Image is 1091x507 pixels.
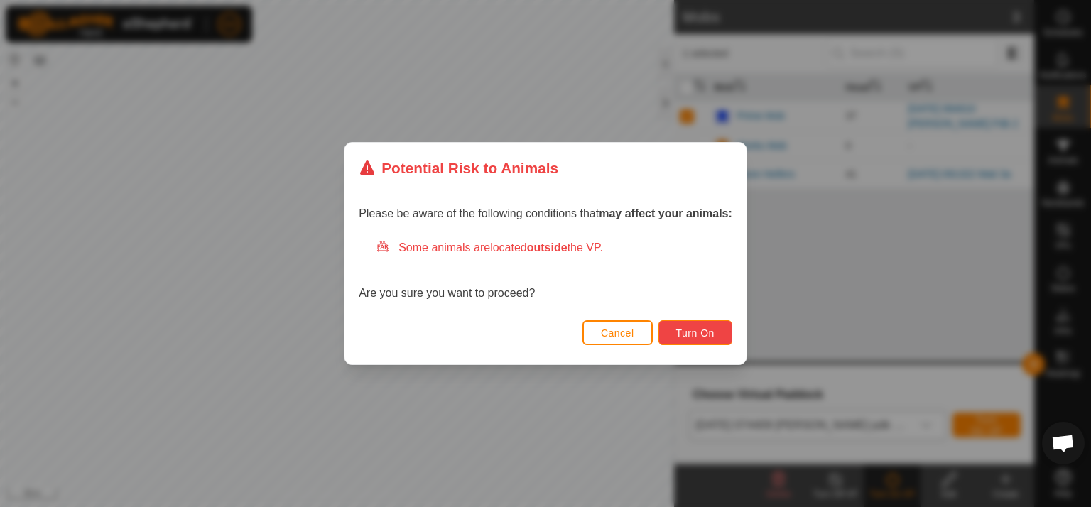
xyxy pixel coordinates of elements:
[490,241,603,253] span: located the VP.
[359,157,558,179] div: Potential Risk to Animals
[1042,422,1085,464] a: Open chat
[376,239,732,256] div: Some animals are
[658,320,732,345] button: Turn On
[599,207,732,219] strong: may affect your animals:
[676,327,715,339] span: Turn On
[601,327,634,339] span: Cancel
[527,241,568,253] strong: outside
[359,207,732,219] span: Please be aware of the following conditions that
[582,320,653,345] button: Cancel
[359,239,732,302] div: Are you sure you want to proceed?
